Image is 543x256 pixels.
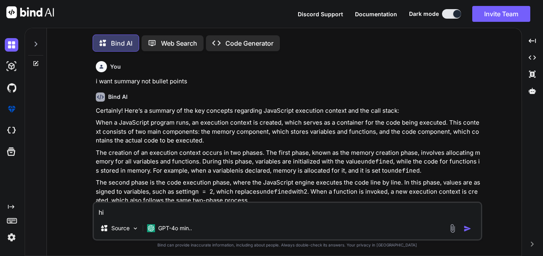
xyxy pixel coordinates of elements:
[448,224,457,233] img: attachment
[5,38,18,52] img: darkChat
[355,10,397,18] button: Documentation
[96,178,481,205] p: The second phase is the code execution phase, where the JavaScript engine executes the code line ...
[260,188,292,196] code: undefined
[96,77,481,86] p: i want summary not bullet points
[298,10,343,18] button: Discord Support
[111,38,132,48] p: Bind AI
[132,225,139,232] img: Pick Models
[225,38,273,48] p: Code Generator
[96,118,481,145] p: When a JavaScript program runs, an execution context is created, which serves as a container for ...
[96,148,481,175] p: The creation of an execution context occurs in two phases. The first phase, known as the memory c...
[93,242,482,248] p: Bind can provide inaccurate information, including about people. Always double-check its answers....
[96,106,481,115] p: Certainly! Here’s a summary of the key concepts regarding JavaScript execution context and the ca...
[147,224,155,232] img: GPT-4o mini
[195,188,213,196] code: n = 2
[298,11,343,17] span: Discord Support
[94,203,481,217] textarea: hi
[5,102,18,116] img: premium
[110,63,121,71] h6: You
[5,231,18,244] img: settings
[304,188,307,196] code: 2
[388,167,420,175] code: undefined
[5,124,18,137] img: cloudideIcon
[108,93,128,101] h6: Bind AI
[158,224,192,232] p: GPT-4o min..
[5,60,18,73] img: darkAi-studio
[5,81,18,94] img: githubDark
[361,158,393,166] code: undefined
[6,6,54,18] img: Bind AI
[472,6,530,22] button: Invite Team
[355,11,397,17] span: Documentation
[235,167,239,175] code: n
[161,38,197,48] p: Web Search
[111,224,130,232] p: Source
[409,10,439,18] span: Dark mode
[463,225,471,233] img: icon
